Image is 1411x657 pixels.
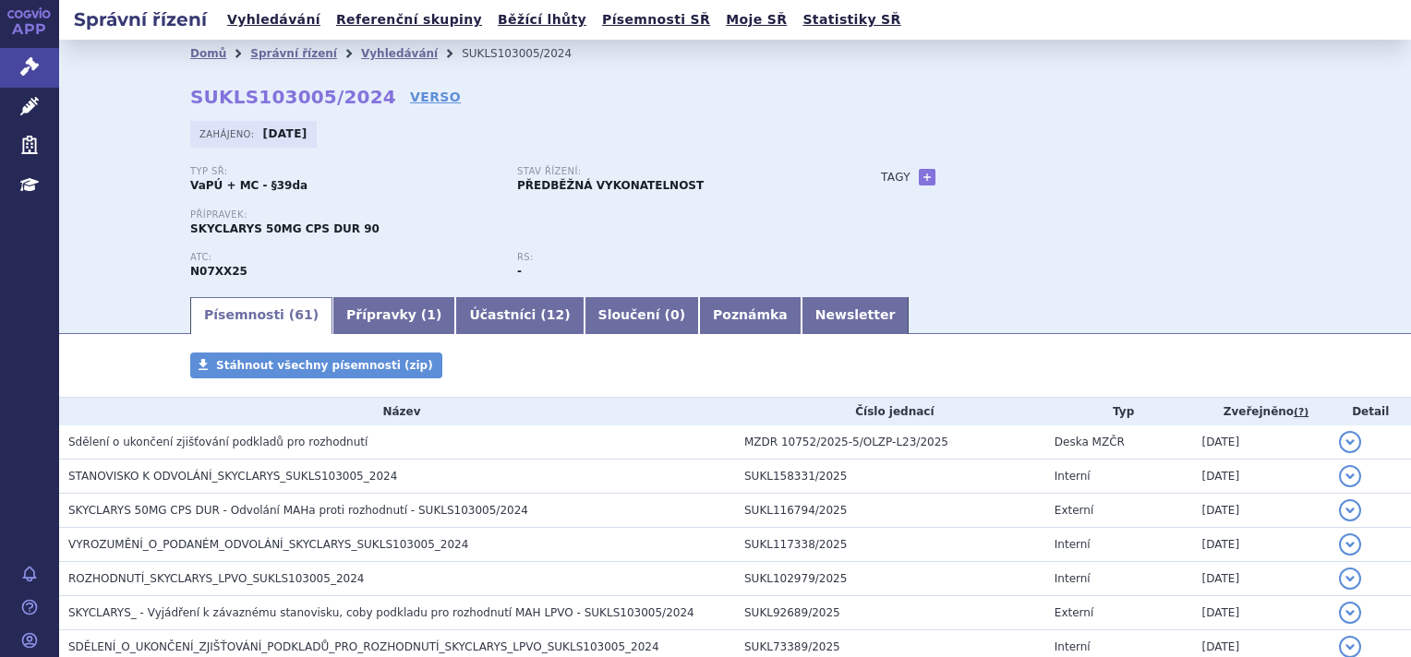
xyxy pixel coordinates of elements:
[1055,606,1093,619] span: Externí
[802,297,910,334] a: Newsletter
[190,86,396,108] strong: SUKLS103005/2024
[1193,425,1331,460] td: [DATE]
[1330,398,1411,425] th: Detail
[585,297,699,334] a: Sloučení (0)
[68,436,368,448] span: Sdělení o ukončení zjišťování podkladů pro rozhodnutí
[1339,567,1361,590] button: detail
[190,265,247,278] strong: OMAVELOXOLON
[462,40,596,67] li: SUKLS103005/2024
[59,398,735,425] th: Název
[1055,572,1091,585] span: Interní
[699,297,802,334] a: Poznámka
[68,572,364,585] span: ROZHODNUTÍ_SKYCLARYS_LPVO_SUKLS103005_2024
[735,494,1045,528] td: SUKL116794/2025
[547,307,564,322] span: 12
[1055,436,1125,448] span: Deska MZČR
[517,166,826,177] p: Stav řízení:
[735,398,1045,425] th: Číslo jednací
[250,47,337,60] a: Správní řízení
[735,460,1045,494] td: SUKL158331/2025
[1339,431,1361,453] button: detail
[295,307,312,322] span: 61
[517,179,704,192] strong: PŘEDBĚŽNÁ VYKONATELNOST
[881,166,911,188] h3: Tagy
[410,88,461,106] a: VERSO
[1055,470,1091,483] span: Interní
[190,47,226,60] a: Domů
[190,209,844,221] p: Přípravek:
[517,265,522,278] strong: -
[331,7,488,32] a: Referenční skupiny
[735,528,1045,562] td: SUKL117338/2025
[1045,398,1193,425] th: Typ
[517,252,826,263] p: RS:
[1193,460,1331,494] td: [DATE]
[1193,398,1331,425] th: Zveřejněno
[1055,640,1091,653] span: Interní
[361,47,438,60] a: Vyhledávání
[222,7,326,32] a: Vyhledávání
[68,606,694,619] span: SKYCLARYS_ - Vyjádření k závaznému stanovisku, coby podkladu pro rozhodnutí MAH LPVO - SUKLS10300...
[455,297,584,334] a: Účastníci (12)
[190,166,499,177] p: Typ SŘ:
[263,127,308,140] strong: [DATE]
[59,6,222,32] h2: Správní řízení
[427,307,436,322] span: 1
[1193,596,1331,630] td: [DATE]
[735,425,1045,460] td: MZDR 10752/2025-5/OLZP-L23/2025
[68,640,659,653] span: SDĚLENÍ_O_UKONČENÍ_ZJIŠŤOVÁNÍ_PODKLADŮ_PRO_ROZHODNUTÍ_SKYCLARYS_LPVO_SUKLS103005_2024
[670,307,680,322] span: 0
[1055,538,1091,551] span: Interní
[735,562,1045,596] td: SUKL102979/2025
[1193,562,1331,596] td: [DATE]
[68,504,528,517] span: SKYCLARYS 50MG CPS DUR - Odvolání MAHa proti rozhodnutí - SUKLS103005/2024
[190,179,308,192] strong: VaPÚ + MC - §39da
[1339,465,1361,487] button: detail
[216,359,433,372] span: Stáhnout všechny písemnosti (zip)
[1193,528,1331,562] td: [DATE]
[797,7,906,32] a: Statistiky SŘ
[492,7,592,32] a: Běžící lhůty
[199,126,258,141] span: Zahájeno:
[1193,494,1331,528] td: [DATE]
[735,596,1045,630] td: SUKL92689/2025
[190,252,499,263] p: ATC:
[332,297,455,334] a: Přípravky (1)
[1339,499,1361,521] button: detail
[1339,533,1361,555] button: detail
[720,7,792,32] a: Moje SŘ
[1055,504,1093,517] span: Externí
[190,297,332,334] a: Písemnosti (61)
[919,169,935,185] a: +
[190,222,380,235] span: SKYCLARYS 50MG CPS DUR 90
[68,470,397,483] span: STANOVISKO K ODVOLÁNÍ_SKYCLARYS_SUKLS103005_2024
[597,7,716,32] a: Písemnosti SŘ
[68,538,468,551] span: VYROZUMĚNÍ_O_PODANÉM_ODVOLÁNÍ_SKYCLARYS_SUKLS103005_2024
[1294,406,1308,419] abbr: (?)
[190,352,442,378] a: Stáhnout všechny písemnosti (zip)
[1339,602,1361,624] button: detail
